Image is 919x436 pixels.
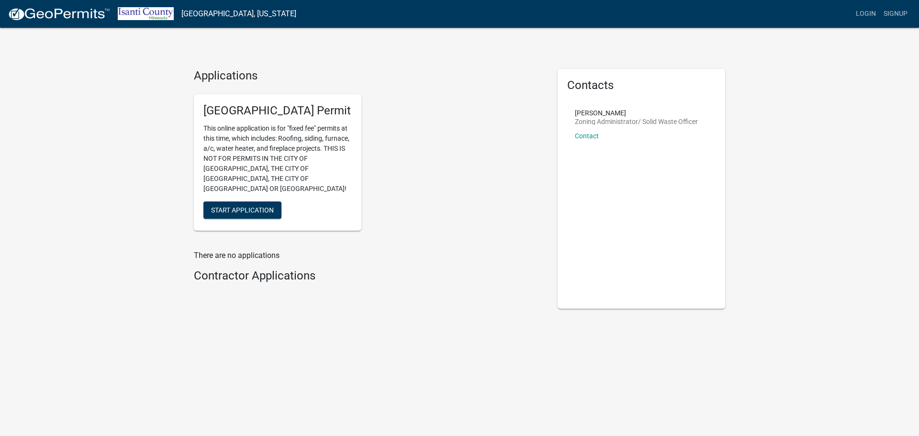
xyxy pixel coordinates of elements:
img: Isanti County, Minnesota [118,7,174,20]
p: This online application is for "fixed fee" permits at this time, which includes: Roofing, siding,... [203,123,352,194]
a: Contact [575,132,599,140]
wm-workflow-list-section: Contractor Applications [194,269,543,287]
a: Signup [880,5,911,23]
h5: [GEOGRAPHIC_DATA] Permit [203,104,352,118]
a: Login [852,5,880,23]
p: There are no applications [194,250,543,261]
wm-workflow-list-section: Applications [194,69,543,238]
h5: Contacts [567,78,716,92]
p: [PERSON_NAME] [575,110,698,116]
span: Start Application [211,206,274,213]
button: Start Application [203,201,281,219]
a: [GEOGRAPHIC_DATA], [US_STATE] [181,6,296,22]
h4: Contractor Applications [194,269,543,283]
p: Zoning Administrator/ Solid Waste Officer [575,118,698,125]
h4: Applications [194,69,543,83]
